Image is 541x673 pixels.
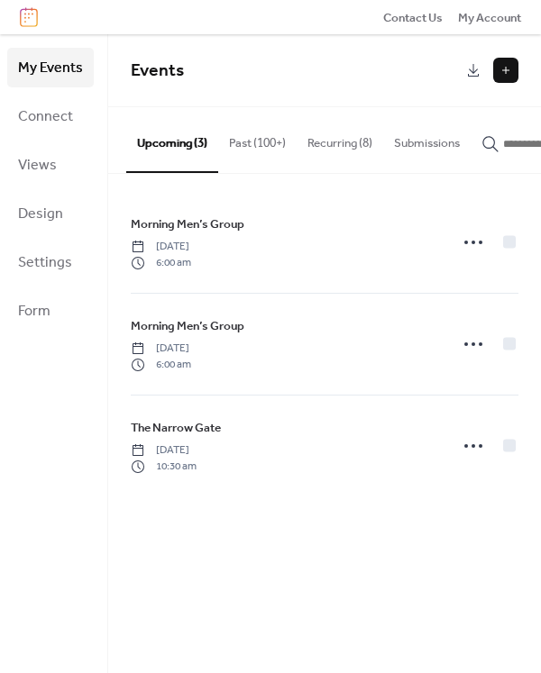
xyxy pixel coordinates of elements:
span: The Narrow Gate [131,419,221,437]
span: Form [18,297,50,326]
a: Contact Us [383,8,443,26]
span: Morning Men’s Group [131,215,244,233]
span: Contact Us [383,9,443,27]
span: 6:00 am [131,255,191,271]
span: Connect [18,103,73,132]
span: Events [131,54,184,87]
a: Morning Men’s Group [131,214,244,234]
button: Recurring (8) [297,107,383,170]
span: [DATE] [131,341,191,357]
button: Past (100+) [218,107,297,170]
a: My Account [458,8,521,26]
a: Views [7,145,94,185]
span: Design [18,200,63,229]
span: 10:30 am [131,459,197,475]
span: My Events [18,54,83,83]
a: Form [7,291,94,331]
img: logo [20,7,38,27]
span: Views [18,151,57,180]
button: Submissions [383,107,471,170]
span: Settings [18,249,72,277]
span: [DATE] [131,442,197,459]
span: 6:00 am [131,357,191,373]
span: Morning Men’s Group [131,317,244,335]
a: Connect [7,96,94,136]
span: [DATE] [131,239,191,255]
a: Design [7,194,94,233]
a: My Events [7,48,94,87]
a: Morning Men’s Group [131,316,244,336]
a: Settings [7,242,94,282]
button: Upcoming (3) [126,107,218,172]
span: My Account [458,9,521,27]
a: The Narrow Gate [131,418,221,438]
